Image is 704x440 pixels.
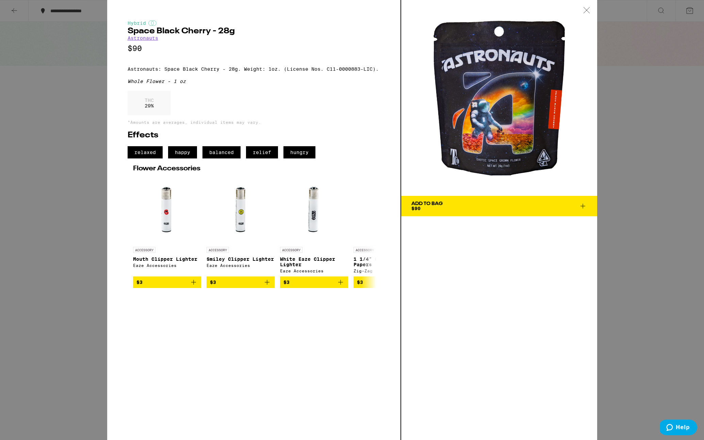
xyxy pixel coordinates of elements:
[133,175,201,243] img: Eaze Accessories - Mouth Clipper Lighter
[145,98,154,103] p: THC
[280,175,348,243] img: Eaze Accessories - White Eaze Clipper Lighter
[133,256,201,262] p: Mouth Clipper Lighter
[280,269,348,273] div: Eaze Accessories
[283,280,290,285] span: $3
[128,91,171,115] div: 29 %
[280,256,348,267] p: White Eaze Clipper Lighter
[128,66,380,72] p: Astronauts: Space Black Cherry - 28g. Weight: 1oz. (License Nos. C11-0000883-LIC).
[357,280,363,285] span: $3
[128,35,158,41] a: Astronauts
[207,263,275,268] div: Eaze Accessories
[133,263,201,268] div: Eaze Accessories
[246,146,278,158] span: relief
[283,146,315,158] span: hungry
[168,146,197,158] span: happy
[354,247,376,253] p: ACCESSORY
[354,256,422,267] p: 1 1/4" Organic Hemp Papers
[401,196,597,216] button: Add To Bag$90
[133,175,201,276] a: Open page for Mouth Clipper Lighter from Eaze Accessories
[202,146,241,158] span: balanced
[128,131,380,139] h2: Effects
[411,201,443,206] div: Add To Bag
[354,269,422,273] div: Zig-Zag
[354,175,422,243] img: Zig-Zag - 1 1/4" Organic Hemp Papers
[280,175,348,276] a: Open page for White Eaze Clipper Lighter from Eaze Accessories
[133,276,201,288] button: Add to bag
[210,280,216,285] span: $3
[354,175,422,276] a: Open page for 1 1/4" Organic Hemp Papers from Zig-Zag
[133,165,375,172] h2: Flower Accessories
[128,120,380,124] p: *Amounts are averages, individual items may vary.
[133,247,155,253] p: ACCESSORY
[660,420,697,437] iframe: Opens a widget where you can find more information
[207,276,275,288] button: Add to bag
[136,280,143,285] span: $3
[128,27,380,35] h2: Space Black Cherry - 28g
[280,276,348,288] button: Add to bag
[207,256,275,262] p: Smiley Clipper Lighter
[207,175,275,276] a: Open page for Smiley Clipper Lighter from Eaze Accessories
[148,20,157,26] img: hybridColor.svg
[128,44,380,53] p: $90
[280,247,302,253] p: ACCESSORY
[128,20,380,26] div: Hybrid
[207,247,229,253] p: ACCESSORY
[354,276,422,288] button: Add to bag
[207,175,275,243] img: Eaze Accessories - Smiley Clipper Lighter
[128,79,380,84] div: Whole Flower - 1 oz
[128,146,163,158] span: relaxed
[411,206,421,211] span: $90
